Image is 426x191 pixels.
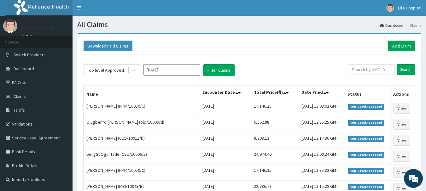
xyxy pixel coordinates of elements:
[200,86,251,100] th: Encounter Date
[251,149,299,165] td: 24,974.40
[203,64,235,76] button: Filter Claims
[299,132,345,149] td: [DATE] 12:17:36 GMT
[388,41,415,51] a: Add Claim
[393,167,410,178] a: View
[348,136,384,142] span: Top-Level Approved
[251,132,299,149] td: 8,708.13
[348,152,384,158] span: Top-Level Approved
[299,149,345,165] td: [DATE] 12:00:24 GMT
[84,100,200,116] td: [PERSON_NAME] (NPM/10050/C)
[22,25,54,31] p: Life Hospital
[398,5,421,11] span: Life Hospital
[14,93,26,99] span: Claims
[84,116,200,132] td: Olugbenro [PERSON_NAME] (olp/10009/d)
[393,119,410,130] a: View
[299,100,345,116] td: [DATE] 13:08:02 GMT
[348,168,384,174] span: Top-Level Approved
[397,64,415,75] input: Search
[299,165,345,181] td: [DATE] 11:35:32 GMT
[22,34,37,39] a: Online
[143,64,200,76] input: Select Month and Year
[200,165,251,181] td: [DATE]
[14,52,46,58] span: Switch Providers
[393,135,410,146] a: View
[404,23,421,28] li: Claims
[84,132,200,149] td: [PERSON_NAME] (CLO/10011/b)
[386,4,394,12] img: User Image
[251,116,299,132] td: 6,562.88
[200,100,251,116] td: [DATE]
[14,66,34,71] span: Dashboard
[84,86,200,100] th: Name
[251,100,299,116] td: 17,146.25
[251,165,299,181] td: 17,146.25
[251,86,299,100] th: Total Price(₦)
[348,184,384,190] span: Top-Level Approved
[87,67,124,73] div: Top level Approved
[200,116,251,132] td: [DATE]
[348,64,394,75] input: Search by HMO ID
[299,116,345,132] td: [DATE] 12:35:25 GMT
[380,23,403,28] a: Dashboard
[84,165,200,181] td: [PERSON_NAME] (NPM/10050/C)
[393,151,410,162] a: View
[393,103,410,114] a: View
[348,104,384,110] span: Top-Level Approved
[390,86,415,100] th: Actions
[77,20,421,29] h1: All Claims
[14,107,25,113] span: Tariffs
[200,149,251,165] td: [DATE]
[299,86,345,100] th: Date Filed
[84,149,200,165] td: Delight Oguntade (CSU/10006/E)
[348,120,384,126] span: Top-Level Approved
[345,86,390,100] th: Status
[200,132,251,149] td: [DATE]
[84,41,132,51] button: Download Paid Claims
[3,19,17,33] img: User Image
